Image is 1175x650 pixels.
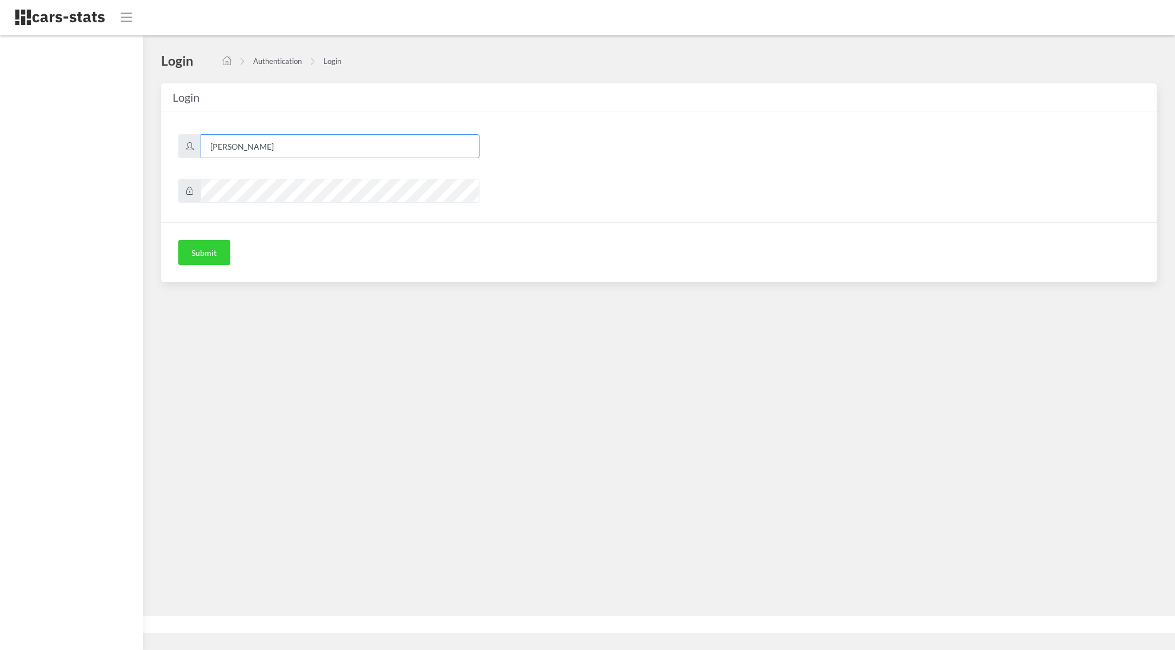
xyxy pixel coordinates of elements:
[14,9,106,26] img: navbar brand
[323,57,341,66] a: Login
[178,240,230,265] button: Submit
[173,90,199,104] span: Login
[201,134,479,158] input: Username
[161,52,193,69] h4: Login
[253,57,302,66] a: Authentication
